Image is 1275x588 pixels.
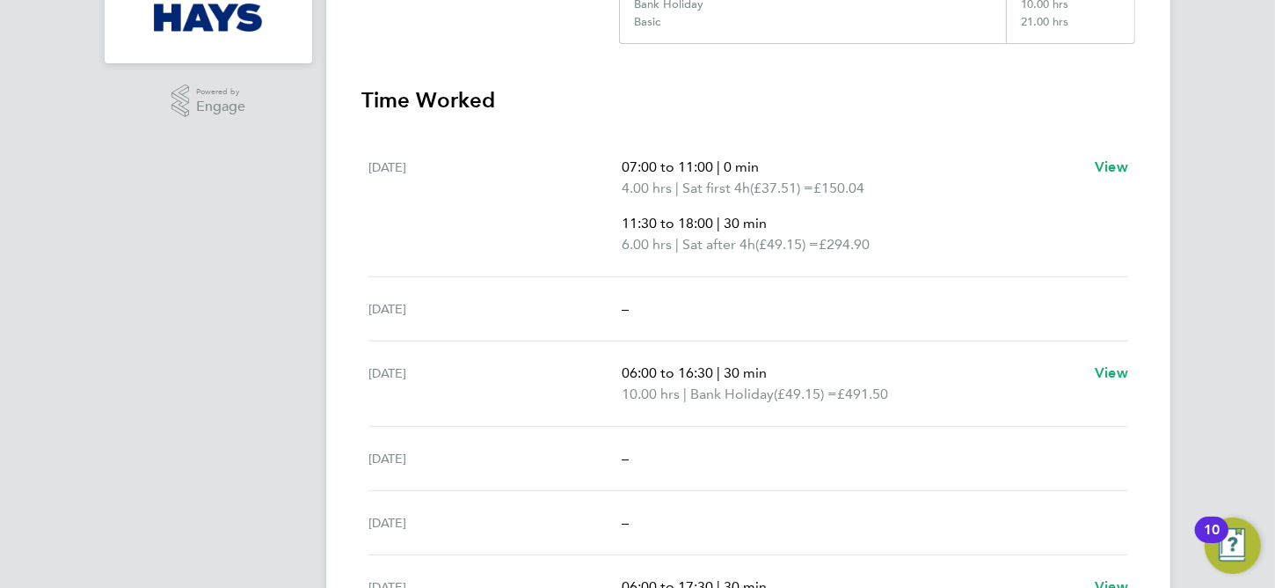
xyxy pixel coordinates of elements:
span: – [622,300,629,317]
span: | [717,158,720,175]
span: 30 min [724,364,767,381]
span: | [683,386,687,402]
span: (£49.15) = [774,386,837,402]
a: Go to home page [126,4,291,32]
div: Basic [634,15,660,29]
h3: Time Worked [361,86,1135,114]
span: £150.04 [813,180,864,196]
span: £491.50 [837,386,888,402]
div: [DATE] [368,512,622,533]
span: | [675,236,679,253]
span: Bank Holiday [690,384,774,405]
a: View [1095,157,1128,178]
span: Engage [196,99,245,114]
span: | [717,215,720,232]
span: View [1095,364,1128,381]
span: 06:00 to 16:30 [622,364,713,381]
span: – [622,514,629,531]
div: [DATE] [368,448,622,469]
button: Open Resource Center, 10 new notifications [1205,518,1261,574]
span: 30 min [724,215,767,232]
span: 0 min [724,158,759,175]
span: 4.00 hrs [622,180,672,196]
span: 6.00 hrs [622,236,672,253]
a: View [1095,363,1128,384]
div: 10 [1204,530,1220,553]
div: [DATE] [368,363,622,405]
span: (£49.15) = [755,236,819,253]
span: View [1095,158,1128,175]
span: 07:00 to 11:00 [622,158,713,175]
span: £294.90 [819,236,870,253]
span: | [675,180,679,196]
div: [DATE] [368,298,622,320]
div: 21.00 hrs [1006,15,1134,43]
div: [DATE] [368,157,622,255]
span: Sat after 4h [682,234,755,255]
img: hays-logo-retina.png [154,4,264,32]
span: – [622,450,629,467]
span: | [717,364,720,381]
span: 10.00 hrs [622,386,680,402]
span: (£37.51) = [750,180,813,196]
a: Powered byEngage [171,85,246,118]
span: 11:30 to 18:00 [622,215,713,232]
span: Powered by [196,85,245,99]
span: Sat first 4h [682,178,750,199]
